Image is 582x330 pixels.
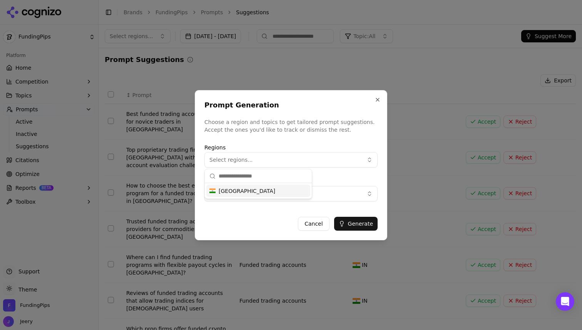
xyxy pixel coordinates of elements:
span: Select regions... [209,156,253,164]
h2: Prompt Generation [204,100,378,111]
span: [GEOGRAPHIC_DATA] [219,187,275,195]
button: Generate [334,217,378,231]
p: Choose a region and topics to get tailored prompt suggestions. Accept the ones you'd like to trac... [204,118,378,134]
div: Suggestions [205,183,312,199]
label: Regions [204,144,226,151]
button: Cancel [298,217,329,231]
img: India [209,188,216,194]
